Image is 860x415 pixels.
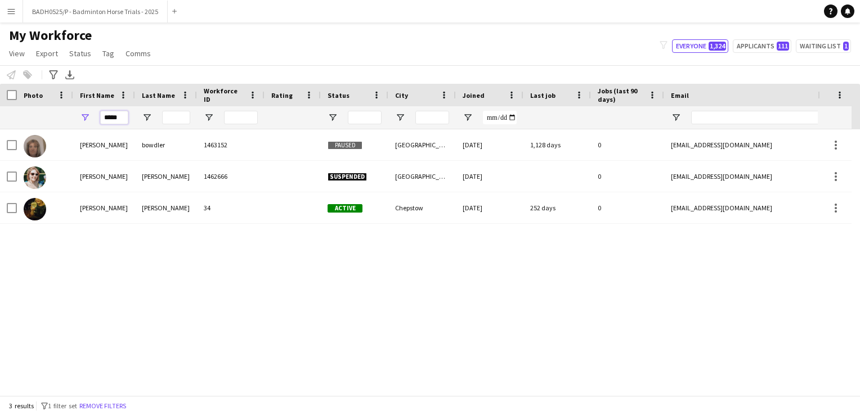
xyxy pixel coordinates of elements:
div: 34 [197,192,265,223]
a: Status [65,46,96,61]
div: [PERSON_NAME] [135,161,197,192]
button: Open Filter Menu [671,112,681,123]
span: Rating [271,91,293,100]
div: Chepstow [388,192,456,223]
div: 252 days [523,192,591,223]
button: Everyone1,324 [672,39,728,53]
div: 0 [591,161,664,192]
span: Status [69,48,91,58]
button: Open Filter Menu [395,112,405,123]
button: Open Filter Menu [80,112,90,123]
span: First Name [80,91,114,100]
div: [DATE] [456,129,523,160]
span: 1 [843,42,849,51]
div: [GEOGRAPHIC_DATA] [388,161,456,192]
button: Applicants111 [733,39,791,53]
a: View [5,46,29,61]
button: Open Filter Menu [328,112,338,123]
button: Open Filter Menu [142,112,152,123]
span: Tag [102,48,114,58]
input: Status Filter Input [348,111,382,124]
span: Photo [24,91,43,100]
span: Email [671,91,689,100]
input: City Filter Input [415,111,449,124]
span: 1,324 [709,42,726,51]
button: Waiting list1 [796,39,851,53]
div: [DATE] [456,161,523,192]
span: City [395,91,408,100]
img: paula bowdler [24,135,46,157]
span: Joined [463,91,485,100]
button: BADH0525/P - Badminton Horse Trials - 2025 [23,1,168,22]
span: Last job [530,91,556,100]
div: 0 [591,129,664,160]
div: 0 [591,192,664,223]
span: 111 [777,42,789,51]
span: Workforce ID [204,87,244,103]
a: Tag [98,46,119,61]
span: 1 filter set [48,402,77,410]
div: [DATE] [456,192,523,223]
span: Suspended [328,173,367,181]
div: [PERSON_NAME] [73,161,135,192]
span: View [9,48,25,58]
div: [GEOGRAPHIC_DATA] staffordshire [388,129,456,160]
span: Comms [126,48,151,58]
input: Joined Filter Input [483,111,517,124]
div: 1462666 [197,161,265,192]
div: bowdler [135,129,197,160]
app-action-btn: Export XLSX [63,68,77,82]
div: 1463152 [197,129,265,160]
div: [PERSON_NAME] [73,192,135,223]
span: Status [328,91,350,100]
span: Last Name [142,91,175,100]
input: Last Name Filter Input [162,111,190,124]
img: Paula Larkham [24,198,46,220]
span: Export [36,48,58,58]
span: Active [328,204,362,213]
span: Paused [328,141,362,150]
app-action-btn: Advanced filters [47,68,60,82]
div: 1,128 days [523,129,591,160]
div: [PERSON_NAME] [135,192,197,223]
input: First Name Filter Input [100,111,128,124]
button: Open Filter Menu [463,112,473,123]
img: Paula Gonzalez [24,166,46,189]
button: Remove filters [77,400,128,412]
a: Export [32,46,62,61]
button: Open Filter Menu [204,112,214,123]
div: [PERSON_NAME] [73,129,135,160]
span: My Workforce [9,27,92,44]
input: Workforce ID Filter Input [224,111,258,124]
span: Jobs (last 90 days) [598,87,644,103]
a: Comms [121,46,155,61]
